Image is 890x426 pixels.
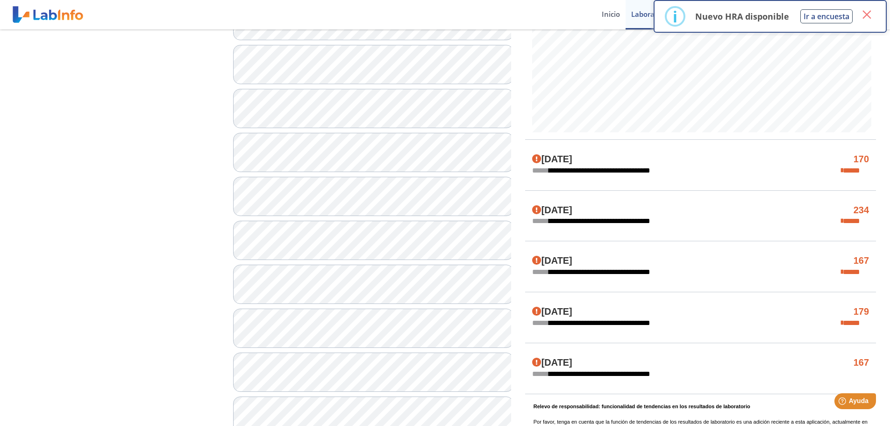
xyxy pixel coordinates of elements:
button: Close this dialog [858,6,875,23]
h4: 167 [854,357,869,368]
h4: [DATE] [532,154,572,165]
button: Ir a encuesta [800,9,853,23]
b: Relevo de responsabilidad: funcionalidad de tendencias en los resultados de laboratorio [534,404,750,409]
h4: 167 [854,255,869,267]
h4: [DATE] [532,357,572,368]
h4: 179 [854,306,869,318]
h4: [DATE] [532,306,572,318]
h4: [DATE] [532,255,572,267]
p: Nuevo HRA disponible [695,11,789,22]
iframe: Help widget launcher [807,390,880,416]
h4: 170 [854,154,869,165]
h4: 234 [854,205,869,216]
h4: [DATE] [532,205,572,216]
div: i [673,8,677,25]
